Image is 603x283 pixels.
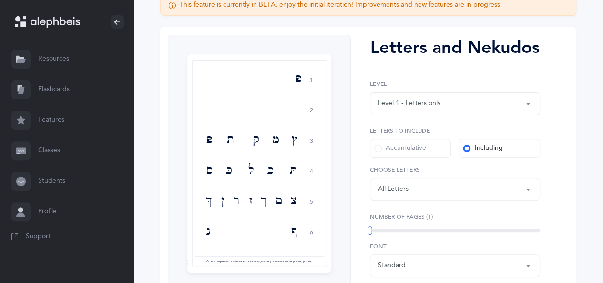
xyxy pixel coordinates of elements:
[26,232,51,241] span: Support
[180,0,502,10] div: This feature is currently in BETA, enjoy the initial iteration! Improvements and new features are...
[370,80,540,88] label: Level
[378,184,409,194] div: All Letters
[370,126,540,135] label: Letters to include
[374,144,426,153] div: Accumulative
[370,35,540,61] div: Letters and Nekudos
[370,212,540,221] label: Number of Pages (1)
[370,178,540,201] button: All Letters
[370,242,540,251] label: Font
[370,254,540,277] button: Standard
[370,92,540,115] button: Level 1 - Letters only
[370,166,540,174] label: Choose letters
[463,144,502,153] div: Including
[378,98,441,108] div: Level 1 - Letters only
[378,261,406,271] div: Standard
